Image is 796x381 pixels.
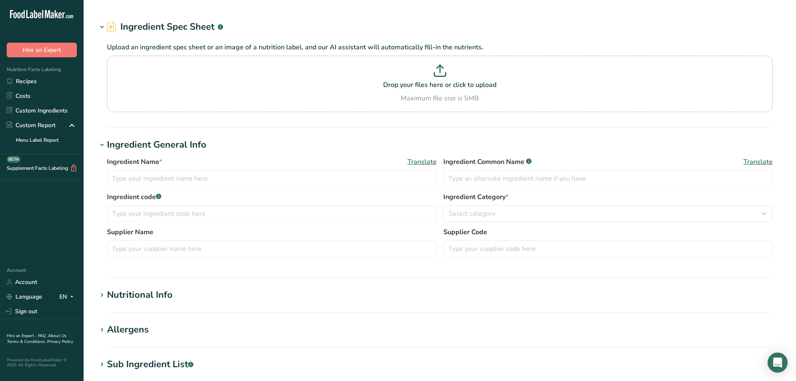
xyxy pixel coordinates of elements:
[107,157,162,167] span: Ingredient Name
[7,43,77,57] button: Hire an Expert
[7,289,42,304] a: Language
[768,353,788,373] div: Open Intercom Messenger
[443,170,773,187] input: Type an alternate ingredient name if you have
[109,93,771,103] div: Maximum file size is 5MB
[107,20,223,34] h2: Ingredient Spec Sheet
[107,192,437,202] label: Ingredient code
[107,323,149,337] div: Allergens
[107,42,773,52] p: Upload an ingredient spec sheet or an image of a nutrition label, and our AI assistant will autom...
[59,292,77,302] div: EN
[7,333,66,345] a: About Us .
[7,339,47,345] a: Terms & Conditions .
[443,240,773,257] input: Type your supplier code here
[443,227,773,237] label: Supplier Code
[7,121,56,130] div: Custom Report
[743,157,773,167] span: Translate
[107,240,437,257] input: Type your supplier name here
[107,227,437,237] label: Supplier Name
[7,333,36,339] a: Hire an Expert .
[449,209,496,219] span: Select category
[109,80,771,90] p: Drop your files here or click to upload
[7,358,77,368] div: Powered By FoodLabelMaker © 2025 All Rights Reserved
[7,156,20,163] div: BETA
[443,157,532,167] span: Ingredient Common Name
[107,358,193,371] div: Sub Ingredient List
[443,192,773,202] label: Ingredient Category
[407,157,437,167] span: Translate
[38,333,48,339] a: FAQ .
[107,288,173,302] div: Nutritional Info
[47,339,73,345] a: Privacy Policy
[107,170,437,187] input: Type your ingredient name here
[107,205,437,222] input: Type your ingredient code here
[443,205,773,222] button: Select category
[107,138,206,152] div: Ingredient General Info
